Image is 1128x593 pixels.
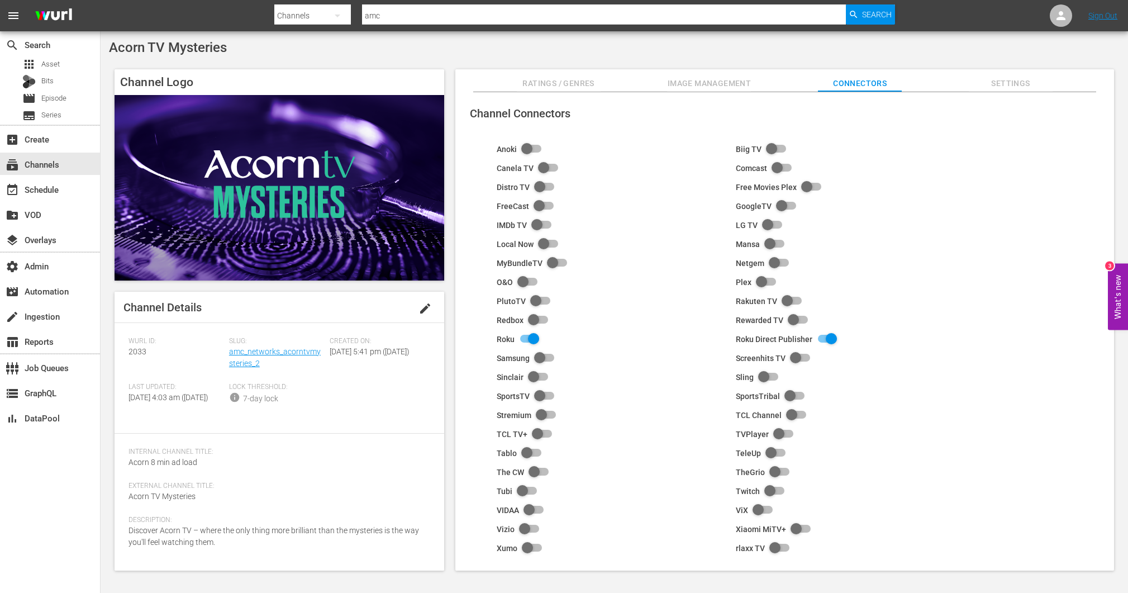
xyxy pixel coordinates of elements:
span: Wurl ID: [128,337,223,346]
span: Acorn TV Mysteries [128,492,196,501]
div: Netgem [736,259,764,268]
span: info [229,392,240,403]
span: 2033 [128,347,146,356]
span: Episode [41,93,66,104]
div: SportsTV [497,392,530,401]
div: Canela TV [497,164,534,173]
div: rlaxx TV [736,544,765,553]
span: Schedule [6,183,19,197]
span: Search [862,4,892,25]
div: LG TV [736,221,758,230]
div: Mansa [736,240,760,249]
div: 3 [1105,261,1114,270]
span: Job Queues [6,362,19,375]
div: O&O [497,278,513,287]
div: Sinclair [497,373,523,382]
div: Rewarded TV [736,316,783,325]
div: Bits [22,75,36,88]
div: Anoki [497,145,517,154]
div: TeleUp [736,449,761,458]
span: Internal Channel Title: [128,448,425,457]
span: Channels [6,158,19,172]
button: edit [412,295,439,322]
a: Sign Out [1088,11,1117,20]
span: Ingestion [6,310,19,324]
div: Distro TV [497,183,530,192]
span: Created On: [330,337,425,346]
div: Local Now [497,240,534,249]
div: Comcast [736,164,767,173]
span: VOD [6,208,19,222]
span: Overlays [6,234,19,247]
span: Series [22,109,36,122]
span: Description: [128,516,425,525]
span: Automation [6,285,19,298]
span: Episode [22,92,36,105]
div: Plex [736,278,751,287]
h4: Channel Logo [115,69,444,95]
span: Connectors [818,77,902,91]
span: Asset [41,59,60,70]
div: PlutoTV [497,297,526,306]
span: External Channel Title: [128,482,425,491]
span: edit [418,302,432,315]
div: IMDb TV [497,221,527,230]
span: Slug: [229,337,324,346]
a: amc_networks_acorntvmysteries_2 [229,347,321,368]
div: Screenhits TV [736,354,786,363]
div: TheGrio [736,468,765,477]
span: [DATE] 5:41 pm ([DATE]) [330,347,410,356]
span: Admin [6,260,19,273]
span: Reports [6,335,19,349]
div: The CW [497,468,524,477]
span: GraphQL [6,387,19,400]
div: Vizio [497,525,515,534]
span: DataPool [6,412,19,425]
div: Tubi [497,487,512,496]
span: Series [41,110,61,121]
div: TCL TV+ [497,430,527,439]
span: Image Management [667,77,751,91]
div: FreeCast [497,202,529,211]
span: Settings [969,77,1053,91]
span: Search [6,39,19,52]
div: MyBundleTV [497,259,542,268]
img: ans4CAIJ8jUAAAAAAAAAAAAAAAAAAAAAAAAgQb4GAAAAAAAAAAAAAAAAAAAAAAAAJMjXAAAAAAAAAAAAAAAAAAAAAAAAgAT5G... [27,3,80,29]
div: Samsung [497,354,530,363]
span: Ratings / Genres [517,77,601,91]
div: Tablo [497,449,517,458]
div: Redbox [497,316,523,325]
div: Rakuten TV [736,297,777,306]
div: Xumo [497,544,517,553]
div: SportsTribal [736,392,780,401]
div: Xiaomi MiTV+ [736,525,786,534]
div: Sling [736,373,754,382]
span: Discover Acorn TV – where the only thing more brilliant than the mysteries is the way you'll feel... [128,526,419,547]
div: GoogleTV [736,202,772,211]
span: Channel Details [123,301,202,314]
div: Stremium [497,411,531,420]
span: Last Updated: [128,383,223,392]
div: VIDAA [497,506,519,515]
button: Search [846,4,895,25]
div: Roku Direct Publisher [736,335,812,344]
div: Roku [497,335,515,344]
span: Create [6,133,19,146]
span: Bits [41,75,54,87]
div: Free Movies Plex [736,183,797,192]
span: Acorn TV Mysteries [109,40,227,55]
div: TCL Channel [736,411,782,420]
span: Acorn 8 min ad load [128,458,197,467]
div: Twitch [736,487,760,496]
div: Biig TV [736,145,761,154]
span: Lock Threshold: [229,383,324,392]
span: Channel Connectors [470,107,570,120]
span: menu [7,9,20,22]
span: [DATE] 4:03 am ([DATE]) [128,393,208,402]
div: ViX [736,506,748,515]
img: Acorn TV Mysteries [115,95,444,281]
button: Open Feedback Widget [1108,263,1128,330]
div: TVPlayer [736,430,769,439]
div: 7-day lock [243,393,278,405]
span: Asset [22,58,36,71]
